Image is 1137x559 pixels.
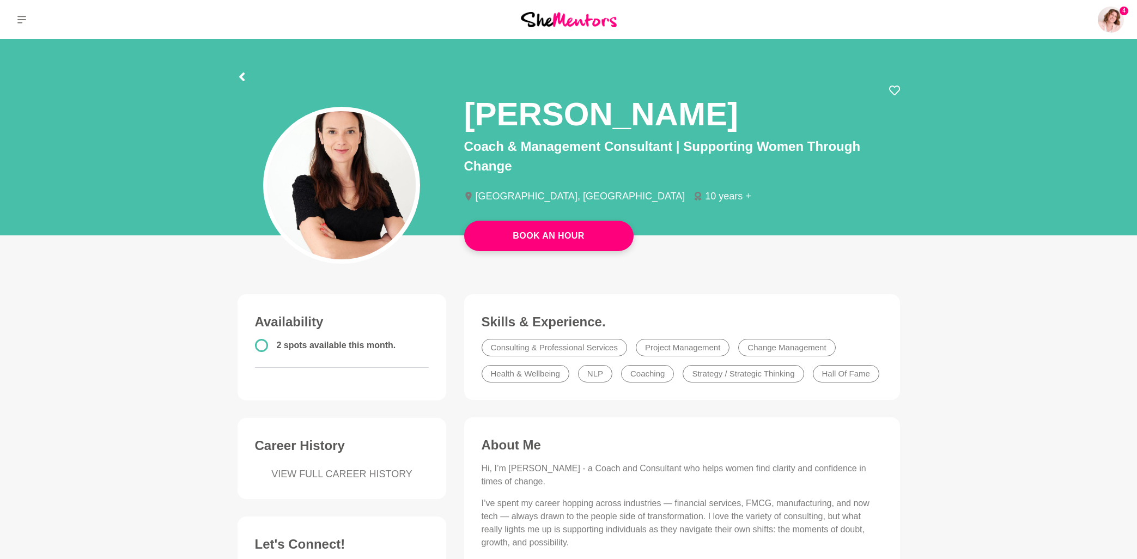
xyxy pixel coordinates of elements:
h3: About Me [482,437,883,453]
p: Coach & Management Consultant | Supporting Women Through Change [464,137,900,176]
h1: [PERSON_NAME] [464,94,738,135]
a: Book An Hour [464,221,634,251]
li: [GEOGRAPHIC_DATA], [GEOGRAPHIC_DATA] [464,191,694,201]
p: Hi, I’m [PERSON_NAME] - a Coach and Consultant who helps women find clarity and confidence in tim... [482,462,883,488]
img: Amanda Greenman [1098,7,1124,33]
p: I’ve spent my career hopping across industries — financial services, FMCG, manufacturing, and now... [482,497,883,549]
h3: Availability [255,314,429,330]
h3: Skills & Experience. [482,314,883,330]
li: 10 years + [694,191,760,201]
span: 4 [1120,7,1128,15]
a: VIEW FULL CAREER HISTORY [255,467,429,482]
h3: Let's Connect! [255,536,429,552]
span: 2 spots available this month. [277,341,396,350]
img: She Mentors Logo [521,12,617,27]
h3: Career History [255,438,429,454]
a: Amanda Greenman4 [1098,7,1124,33]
